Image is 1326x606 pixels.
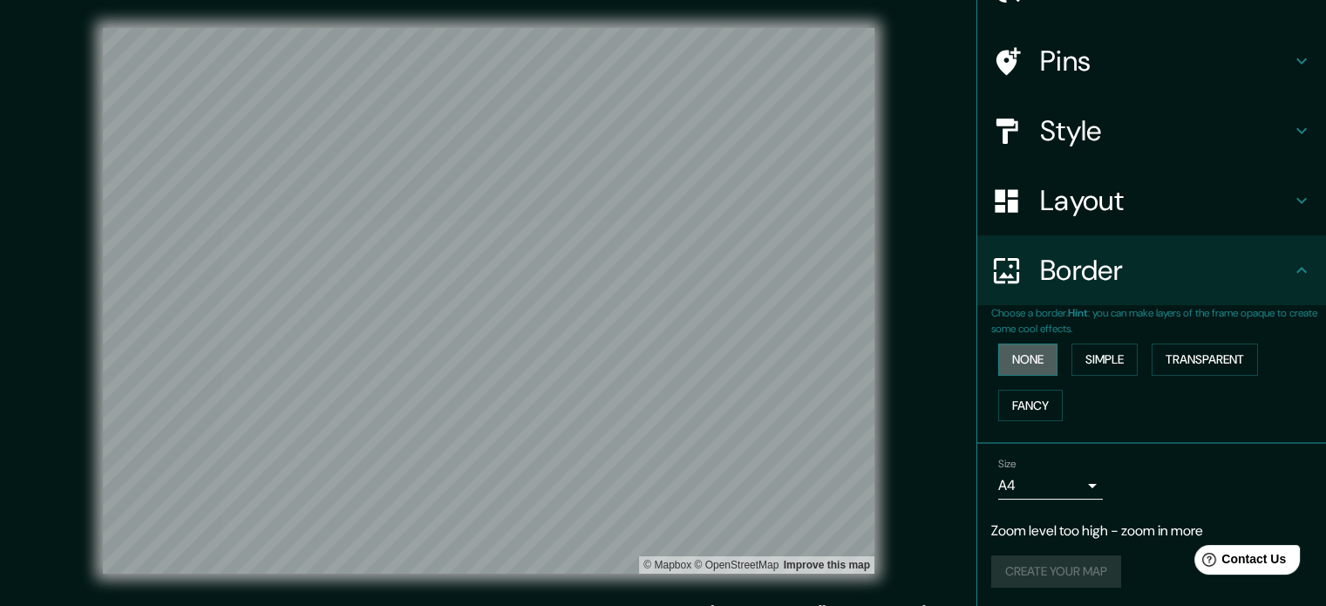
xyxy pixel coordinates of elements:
p: Choose a border. : you can make layers of the frame opaque to create some cool effects. [991,305,1326,337]
label: Size [998,457,1017,472]
button: Transparent [1152,344,1258,376]
div: Layout [977,166,1326,235]
h4: Border [1040,253,1291,288]
button: None [998,344,1057,376]
a: Mapbox [643,559,691,571]
b: Hint [1068,306,1088,320]
div: Style [977,96,1326,166]
h4: Layout [1040,183,1291,218]
button: Fancy [998,390,1063,422]
iframe: Help widget launcher [1171,538,1307,587]
button: Simple [1071,344,1138,376]
p: Zoom level too high - zoom in more [991,521,1312,541]
div: Pins [977,26,1326,96]
div: A4 [998,472,1103,500]
a: OpenStreetMap [694,559,779,571]
a: Map feedback [784,559,870,571]
canvas: Map [103,28,874,574]
h4: Style [1040,113,1291,148]
h4: Pins [1040,44,1291,78]
div: Border [977,235,1326,305]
